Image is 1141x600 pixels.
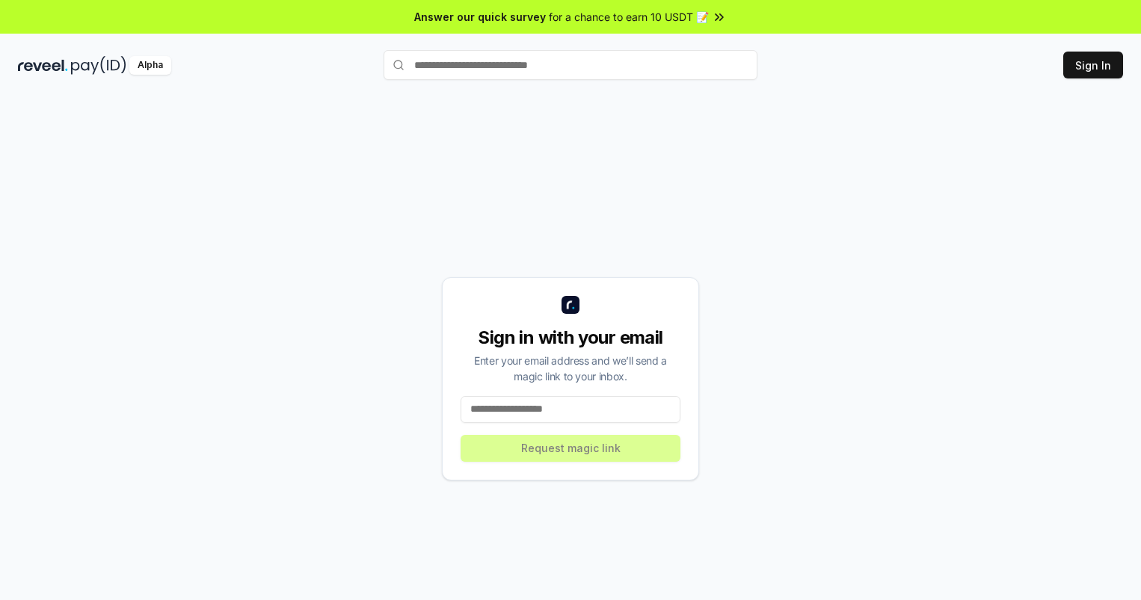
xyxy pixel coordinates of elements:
span: Answer our quick survey [414,9,546,25]
button: Sign In [1063,52,1123,78]
img: reveel_dark [18,56,68,75]
img: logo_small [562,296,579,314]
span: for a chance to earn 10 USDT 📝 [549,9,709,25]
img: pay_id [71,56,126,75]
div: Sign in with your email [461,326,680,350]
div: Alpha [129,56,171,75]
div: Enter your email address and we’ll send a magic link to your inbox. [461,353,680,384]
